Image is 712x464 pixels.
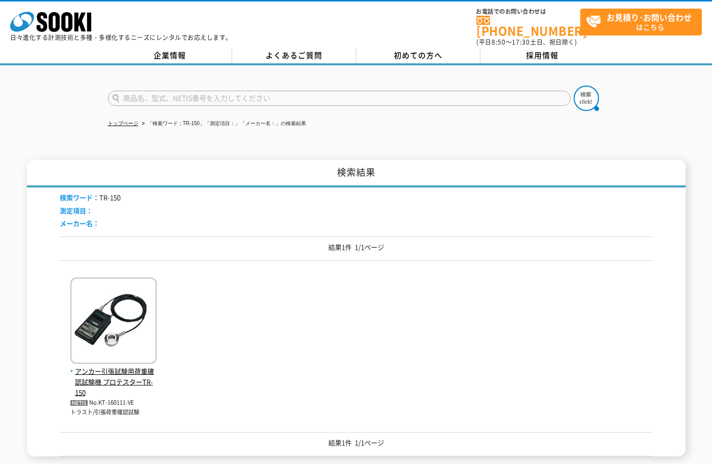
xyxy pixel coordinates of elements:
h1: 検索結果 [27,160,686,187]
span: はこちら [586,9,701,34]
p: No.KT-160111-VE [70,398,157,408]
p: トラスト/引張荷重確認試験 [70,408,157,417]
a: アンカー引張試験用荷重確認試験機 プロテスターTR-150 [70,356,157,398]
span: アンカー引張試験用荷重確認試験機 プロテスターTR-150 [70,366,157,398]
li: TR-150 [60,192,121,203]
span: 検索ワード： [60,192,99,202]
a: 採用情報 [480,48,605,63]
input: 商品名、型式、NETIS番号を入力してください [108,91,571,106]
a: よくあるご質問 [232,48,356,63]
p: 結果1件 1/1ページ [60,242,653,253]
span: 初めての方へ [394,50,442,61]
span: 17:30 [512,37,530,47]
span: 8:50 [492,37,506,47]
img: btn_search.png [574,86,599,111]
span: 測定項目： [60,206,93,215]
a: 初めての方へ [356,48,480,63]
span: お電話でのお問い合わせは [476,9,580,15]
span: (平日 ～ 土日、祝日除く) [476,37,577,47]
a: [PHONE_NUMBER] [476,16,580,36]
li: 「検索ワード：TR-150」「測定項目：」「メーカー名：」の検索結果 [140,119,306,129]
img: プロテスターTR-150 [70,278,157,366]
p: 日々進化する計測技術と多種・多様化するニーズにレンタルでお応えします。 [10,34,232,41]
span: メーカー名： [60,218,99,228]
strong: お見積り･お問い合わせ [607,11,692,23]
a: 企業情報 [108,48,232,63]
p: 結果1件 1/1ページ [60,438,653,448]
a: トップページ [108,121,138,126]
a: お見積り･お問い合わせはこちら [580,9,702,35]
